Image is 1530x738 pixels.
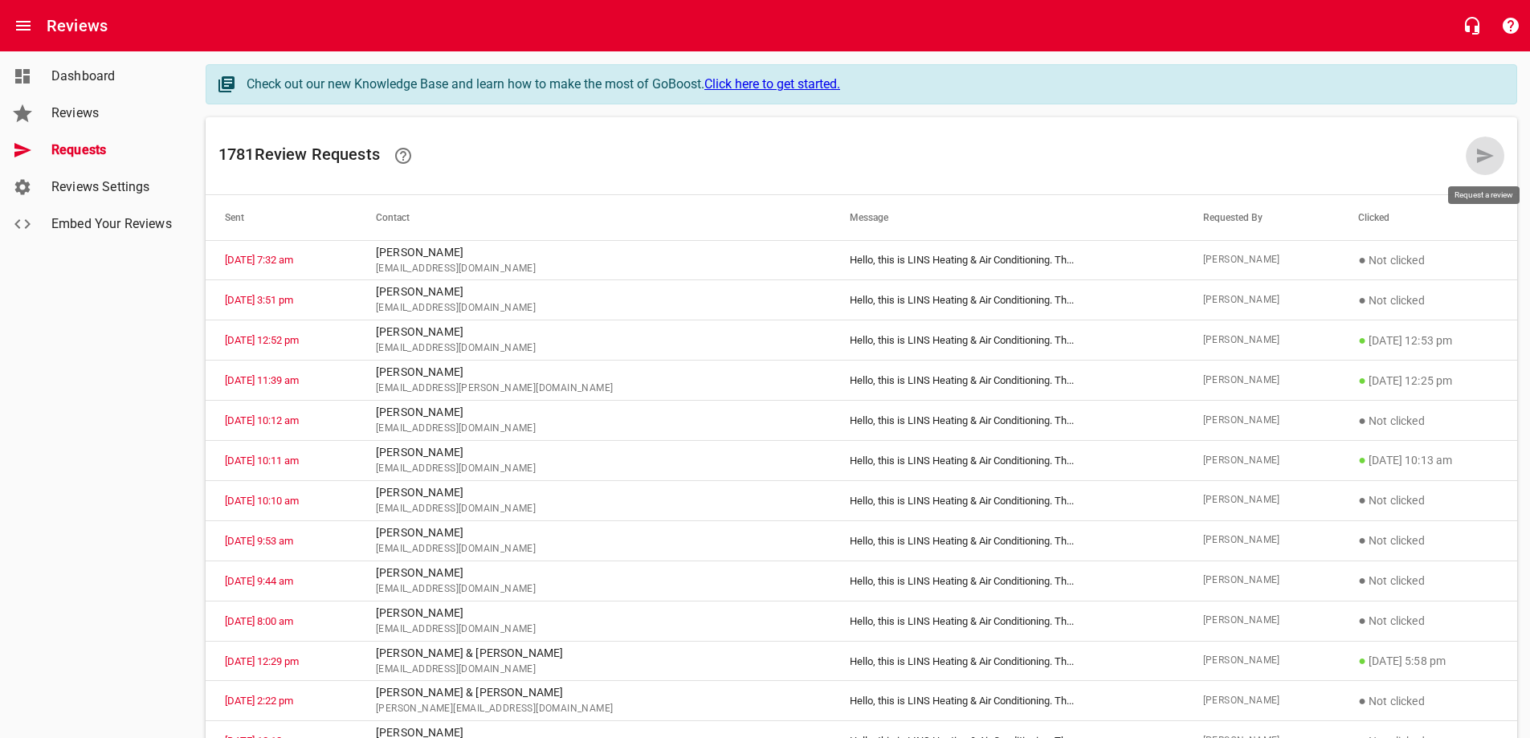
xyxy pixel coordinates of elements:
span: ● [1358,532,1366,548]
td: Hello, this is LINS Heating & Air Conditioning. Th ... [830,240,1183,280]
span: [PERSON_NAME] [1203,252,1320,268]
p: Not clicked [1358,571,1498,590]
th: Sent [206,195,357,240]
span: Dashboard [51,67,173,86]
span: [PERSON_NAME] [1203,453,1320,469]
p: Not clicked [1358,531,1498,550]
a: [DATE] 9:53 am [225,535,293,547]
td: Hello, this is LINS Heating & Air Conditioning. Th ... [830,320,1183,361]
td: Hello, this is LINS Heating & Air Conditioning. Th ... [830,520,1183,561]
span: Requests [51,141,173,160]
a: [DATE] 3:51 pm [225,294,293,306]
p: [PERSON_NAME] [376,364,811,381]
p: [PERSON_NAME] & [PERSON_NAME] [376,645,811,662]
span: [EMAIL_ADDRESS][DOMAIN_NAME] [376,581,811,597]
span: [PERSON_NAME] [1203,492,1320,508]
span: [PERSON_NAME] [1203,292,1320,308]
p: [PERSON_NAME] [376,484,811,501]
span: [EMAIL_ADDRESS][DOMAIN_NAME] [376,461,811,477]
span: [PERSON_NAME] [1203,332,1320,349]
span: [PERSON_NAME] [1203,532,1320,548]
span: [PERSON_NAME] [1203,693,1320,709]
span: ● [1358,492,1366,508]
p: Not clicked [1358,691,1498,711]
a: Click here to get started. [704,76,840,92]
p: [PERSON_NAME] [376,565,811,581]
span: [EMAIL_ADDRESS][PERSON_NAME][DOMAIN_NAME] [376,381,811,397]
a: [DATE] 12:29 pm [225,655,299,667]
span: ● [1358,693,1366,708]
a: [DATE] 10:12 am [225,414,299,426]
span: ● [1358,413,1366,428]
p: [PERSON_NAME] [376,283,811,300]
td: Hello, this is LINS Heating & Air Conditioning. Th ... [830,561,1183,601]
th: Requested By [1184,195,1340,240]
span: [EMAIL_ADDRESS][DOMAIN_NAME] [376,340,811,357]
td: Hello, this is LINS Heating & Air Conditioning. Th ... [830,441,1183,481]
span: [PERSON_NAME] [1203,573,1320,589]
td: Hello, this is LINS Heating & Air Conditioning. Th ... [830,361,1183,401]
p: Not clicked [1358,411,1498,430]
a: [DATE] 10:10 am [225,495,299,507]
p: [PERSON_NAME] & [PERSON_NAME] [376,684,811,701]
span: ● [1358,613,1366,628]
button: Support Portal [1491,6,1530,45]
p: [PERSON_NAME] [376,444,811,461]
a: [DATE] 7:32 am [225,254,293,266]
span: [EMAIL_ADDRESS][DOMAIN_NAME] [376,300,811,316]
span: [PERSON_NAME] [1203,613,1320,629]
td: Hello, this is LINS Heating & Air Conditioning. Th ... [830,681,1183,721]
span: [PERSON_NAME][EMAIL_ADDRESS][DOMAIN_NAME] [376,701,811,717]
span: [PERSON_NAME] [1203,413,1320,429]
span: ● [1358,373,1366,388]
h6: Reviews [47,13,108,39]
span: [PERSON_NAME] [1203,373,1320,389]
span: [EMAIL_ADDRESS][DOMAIN_NAME] [376,501,811,517]
td: Hello, this is LINS Heating & Air Conditioning. Th ... [830,601,1183,641]
span: [PERSON_NAME] [1203,653,1320,669]
span: ● [1358,452,1366,467]
a: [DATE] 8:00 am [225,615,293,627]
span: ● [1358,292,1366,308]
span: [EMAIL_ADDRESS][DOMAIN_NAME] [376,421,811,437]
a: [DATE] 10:11 am [225,455,299,467]
a: Learn how requesting reviews can improve your online presence [384,137,422,175]
span: [EMAIL_ADDRESS][DOMAIN_NAME] [376,622,811,638]
span: ● [1358,252,1366,267]
th: Clicked [1339,195,1517,240]
p: [PERSON_NAME] [376,324,811,340]
td: Hello, this is LINS Heating & Air Conditioning. Th ... [830,280,1183,320]
th: Contact [357,195,830,240]
a: [DATE] 11:39 am [225,374,299,386]
a: [DATE] 9:44 am [225,575,293,587]
span: [EMAIL_ADDRESS][DOMAIN_NAME] [376,261,811,277]
span: [EMAIL_ADDRESS][DOMAIN_NAME] [376,541,811,557]
th: Message [830,195,1183,240]
td: Hello, this is LINS Heating & Air Conditioning. Th ... [830,480,1183,520]
p: [DATE] 5:58 pm [1358,651,1498,671]
p: Not clicked [1358,491,1498,510]
p: [PERSON_NAME] [376,404,811,421]
p: [PERSON_NAME] [376,524,811,541]
p: [DATE] 12:25 pm [1358,371,1498,390]
span: ● [1358,573,1366,588]
span: [EMAIL_ADDRESS][DOMAIN_NAME] [376,662,811,678]
span: Reviews [51,104,173,123]
p: [DATE] 10:13 am [1358,451,1498,470]
p: [PERSON_NAME] [376,244,811,261]
h6: 1781 Review Request s [218,137,1466,175]
div: Check out our new Knowledge Base and learn how to make the most of GoBoost. [247,75,1500,94]
p: Not clicked [1358,251,1498,270]
button: Open drawer [4,6,43,45]
td: Hello, this is LINS Heating & Air Conditioning. Th ... [830,401,1183,441]
span: Reviews Settings [51,177,173,197]
span: ● [1358,653,1366,668]
span: Embed Your Reviews [51,214,173,234]
button: Live Chat [1453,6,1491,45]
p: [DATE] 12:53 pm [1358,331,1498,350]
a: [DATE] 12:52 pm [225,334,299,346]
a: [DATE] 2:22 pm [225,695,293,707]
span: ● [1358,332,1366,348]
p: Not clicked [1358,291,1498,310]
p: Not clicked [1358,611,1498,630]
